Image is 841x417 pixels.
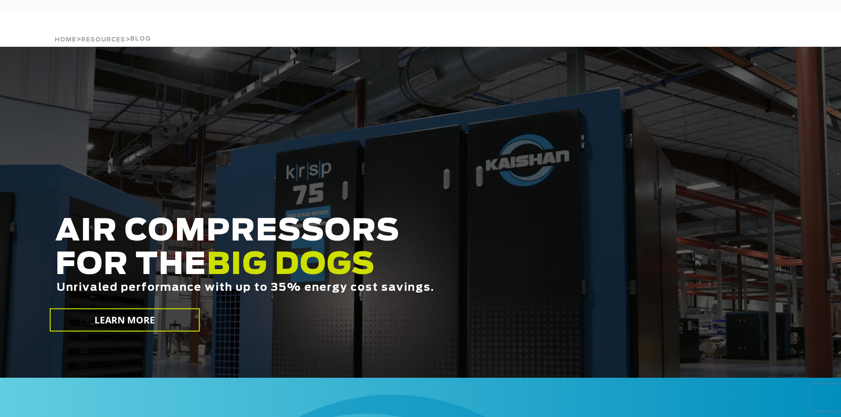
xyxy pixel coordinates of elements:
[55,215,663,321] h2: AIR COMPRESSORS FOR THE
[55,37,76,43] span: Home
[81,35,125,43] a: Resources
[130,36,151,42] span: Blog
[207,250,375,280] span: BIG DOGS
[57,282,434,293] span: Unrivaled performance with up to 35% energy cost savings.
[81,37,125,43] span: Resources
[94,314,155,327] span: LEARN MORE
[55,35,76,43] a: Home
[49,308,200,332] a: LEARN MORE
[55,13,151,47] div: > >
